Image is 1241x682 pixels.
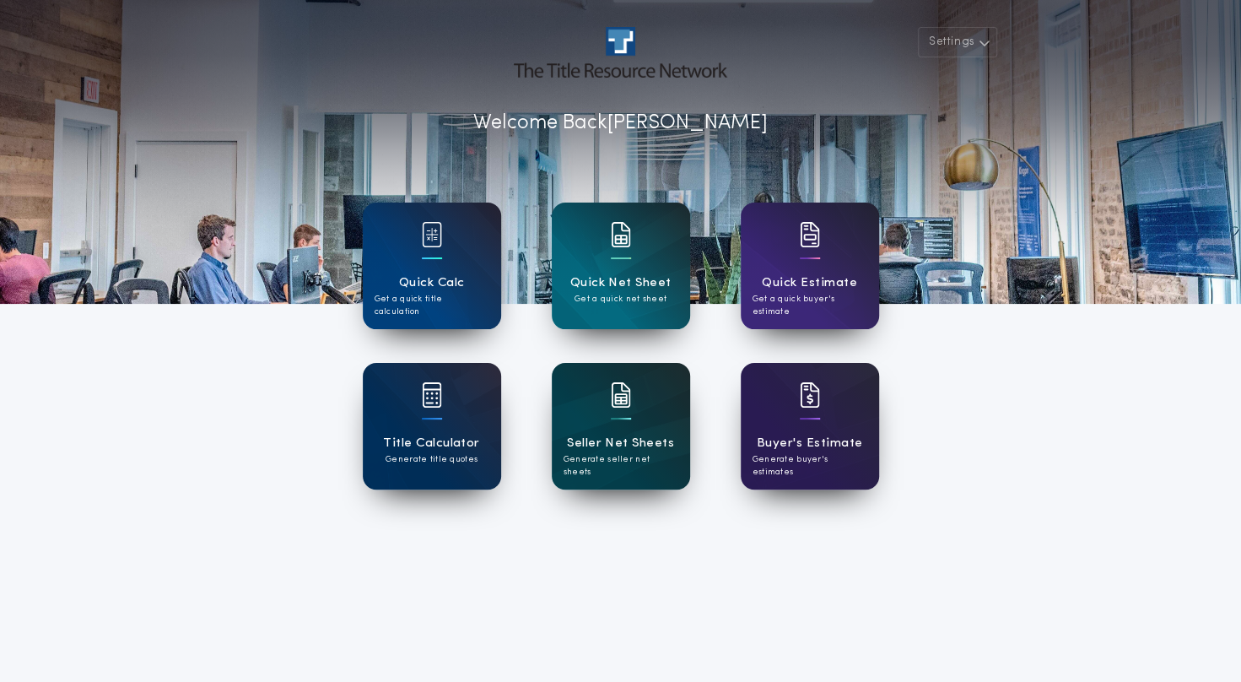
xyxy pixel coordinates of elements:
[570,273,672,293] h1: Quick Net Sheet
[567,434,674,453] h1: Seller Net Sheets
[611,222,631,247] img: card icon
[552,363,690,490] a: card iconSeller Net SheetsGenerate seller net sheets
[800,382,820,408] img: card icon
[800,222,820,247] img: card icon
[762,273,857,293] h1: Quick Estimate
[552,203,690,329] a: card iconQuick Net SheetGet a quick net sheet
[757,434,862,453] h1: Buyer's Estimate
[363,203,501,329] a: card iconQuick CalcGet a quick title calculation
[422,222,442,247] img: card icon
[383,434,479,453] h1: Title Calculator
[422,382,442,408] img: card icon
[514,27,726,78] img: account-logo
[611,382,631,408] img: card icon
[363,363,501,490] a: card iconTitle CalculatorGenerate title quotes
[575,293,666,306] p: Get a quick net sheet
[473,108,768,138] p: Welcome Back [PERSON_NAME]
[753,293,867,318] p: Get a quick buyer's estimate
[375,293,489,318] p: Get a quick title calculation
[918,27,997,57] button: Settings
[753,453,867,479] p: Generate buyer's estimates
[564,453,678,479] p: Generate seller net sheets
[741,203,879,329] a: card iconQuick EstimateGet a quick buyer's estimate
[399,273,465,293] h1: Quick Calc
[386,453,478,466] p: Generate title quotes
[741,363,879,490] a: card iconBuyer's EstimateGenerate buyer's estimates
